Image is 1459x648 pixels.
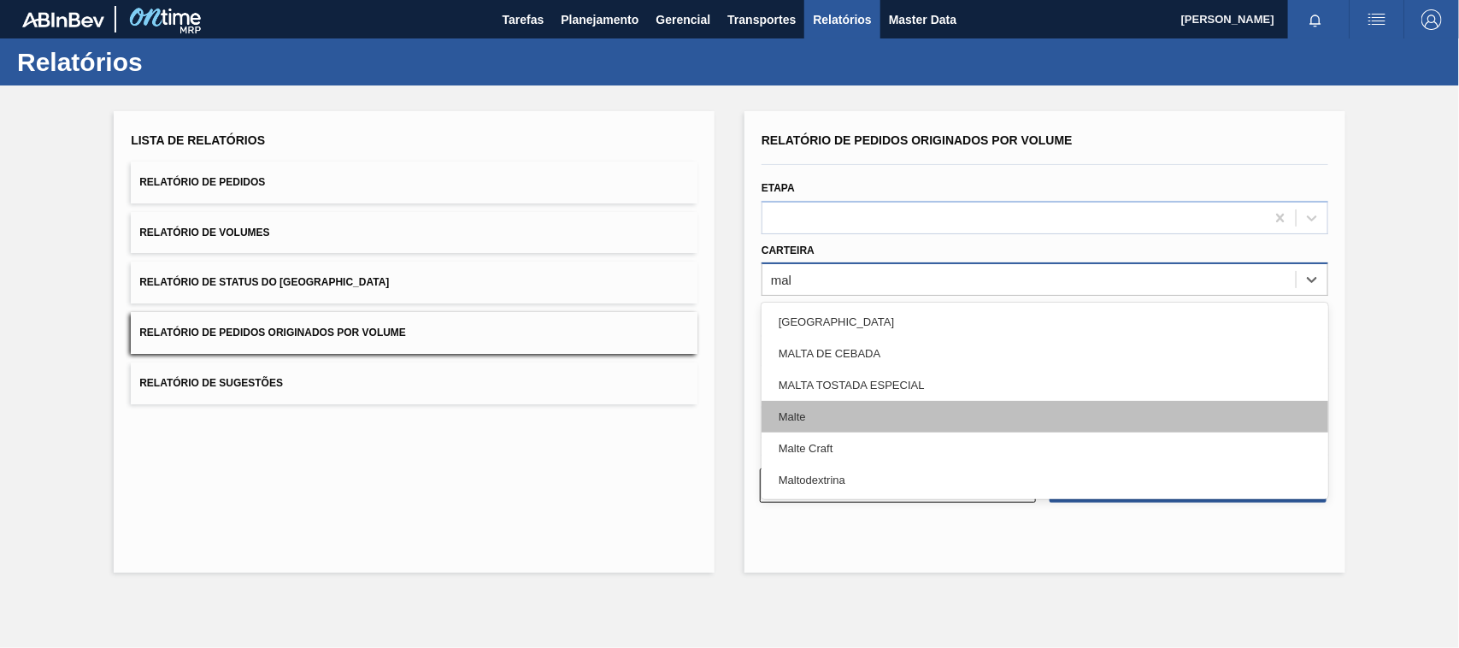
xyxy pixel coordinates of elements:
label: Carteira [762,244,815,256]
span: Relatório de Status do [GEOGRAPHIC_DATA] [139,276,389,288]
div: Malte [762,401,1328,433]
span: Gerencial [656,9,711,30]
div: MALTA TOSTADA ESPECIAL [762,369,1328,401]
span: Lista de Relatórios [131,133,265,147]
span: Relatório de Volumes [139,227,269,239]
span: Relatório de Pedidos Originados por Volume [139,327,406,339]
div: Malte Craft [762,433,1328,464]
button: Relatório de Status do [GEOGRAPHIC_DATA] [131,262,697,303]
h1: Relatórios [17,52,321,72]
label: Etapa [762,182,795,194]
span: Planejamento [561,9,638,30]
div: [GEOGRAPHIC_DATA] [762,306,1328,338]
button: Relatório de Pedidos [131,162,697,203]
span: Tarefas [503,9,544,30]
img: Logout [1421,9,1442,30]
button: Relatório de Sugestões [131,362,697,404]
span: Transportes [727,9,796,30]
span: Relatório de Pedidos [139,176,265,188]
div: Maltodextrina [762,464,1328,496]
button: Relatório de Volumes [131,212,697,254]
span: Relatório de Sugestões [139,377,283,389]
span: Relatórios [813,9,871,30]
img: TNhmsLtSVTkK8tSr43FrP2fwEKptu5GPRR3wAAAABJRU5ErkJggg== [22,12,104,27]
div: MALTA DE CEBADA [762,338,1328,369]
button: Limpar [760,468,1036,503]
button: Notificações [1288,8,1343,32]
span: Relatório de Pedidos Originados por Volume [762,133,1073,147]
img: userActions [1367,9,1387,30]
span: Master Data [889,9,956,30]
button: Relatório de Pedidos Originados por Volume [131,312,697,354]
